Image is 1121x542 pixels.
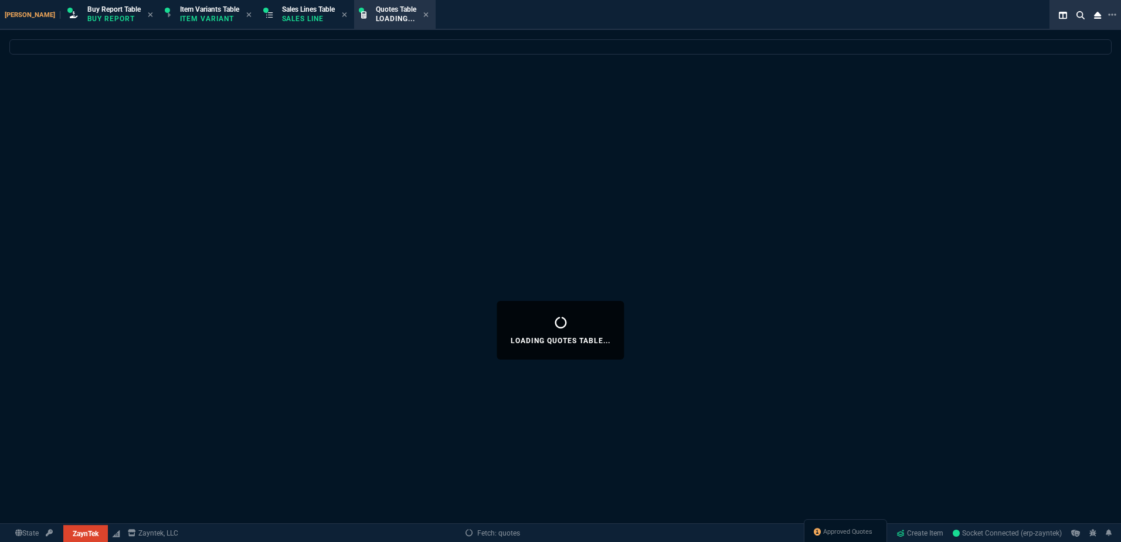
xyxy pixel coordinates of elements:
nx-icon: Open New Tab [1108,9,1116,21]
nx-icon: Close Tab [423,11,429,20]
nx-icon: Close Tab [148,11,153,20]
a: msbcCompanyName [124,528,182,538]
nx-icon: Close Workbench [1089,8,1106,22]
nx-icon: Search [1072,8,1089,22]
a: API TOKEN [42,528,56,538]
nx-icon: Close Tab [342,11,347,20]
nx-icon: Split Panels [1054,8,1072,22]
span: Item Variants Table [180,5,239,13]
a: Create Item [892,524,948,542]
span: Approved Quotes [823,527,872,537]
a: Global State [12,528,42,538]
p: Buy Report [87,14,141,23]
p: Loading Quotes Table... [511,336,610,345]
nx-icon: Close Tab [246,11,252,20]
a: Fetch: quotes [466,528,520,538]
span: [PERSON_NAME] [5,11,60,19]
span: Socket Connected (erp-zayntek) [953,529,1062,537]
p: Loading... [376,14,416,23]
p: Sales Line [282,14,335,23]
span: Buy Report Table [87,5,141,13]
a: zB_FCwo4Jx1tlew7AAFJ [953,528,1062,538]
p: Item Variant [180,14,239,23]
span: Sales Lines Table [282,5,335,13]
span: Quotes Table [376,5,416,13]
